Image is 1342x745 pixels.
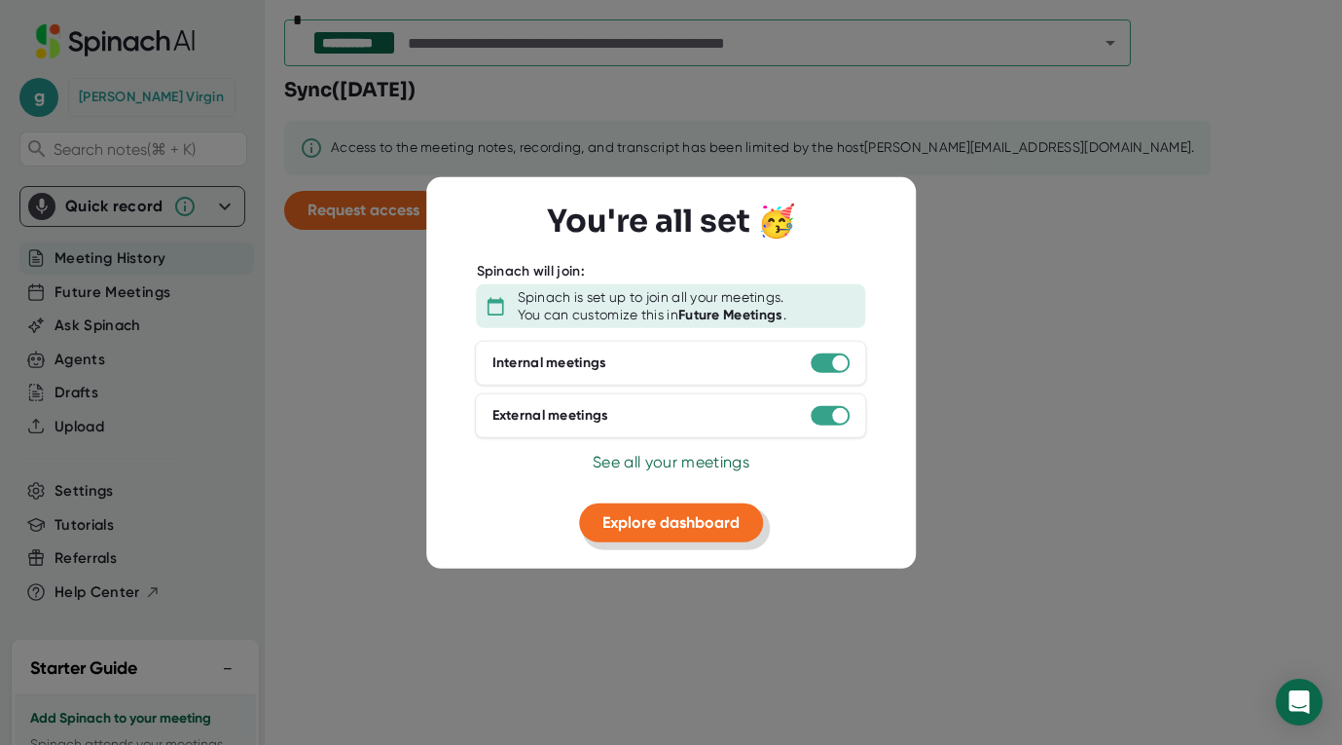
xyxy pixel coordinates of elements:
button: Explore dashboard [579,503,763,542]
h3: You're all set 🥳 [547,203,796,240]
div: Internal meetings [492,354,607,372]
div: Open Intercom Messenger [1276,679,1323,726]
button: See all your meetings [593,451,749,474]
b: Future Meetings [678,306,783,322]
div: Spinach is set up to join all your meetings. [518,289,784,307]
span: Explore dashboard [602,513,740,532]
div: Spinach will join: [477,262,585,279]
div: You can customize this in . [518,306,786,323]
span: See all your meetings [593,453,749,471]
div: External meetings [492,407,609,425]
